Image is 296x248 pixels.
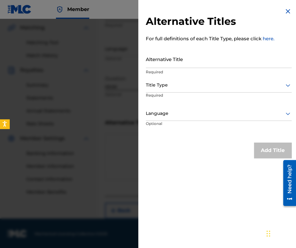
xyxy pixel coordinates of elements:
[265,218,296,248] iframe: Chat Widget
[146,69,292,75] p: Required
[56,6,63,13] img: Top Rightsholder
[67,6,89,13] span: Member
[8,5,32,14] img: MLC Logo
[146,35,292,42] p: For full definitions of each Title Type, please click
[263,36,274,42] a: here.
[146,121,193,135] p: Optional
[278,158,296,208] iframe: Resource Center
[266,224,270,243] div: Drag
[146,15,292,28] h2: Alternative Titles
[146,93,194,107] p: Required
